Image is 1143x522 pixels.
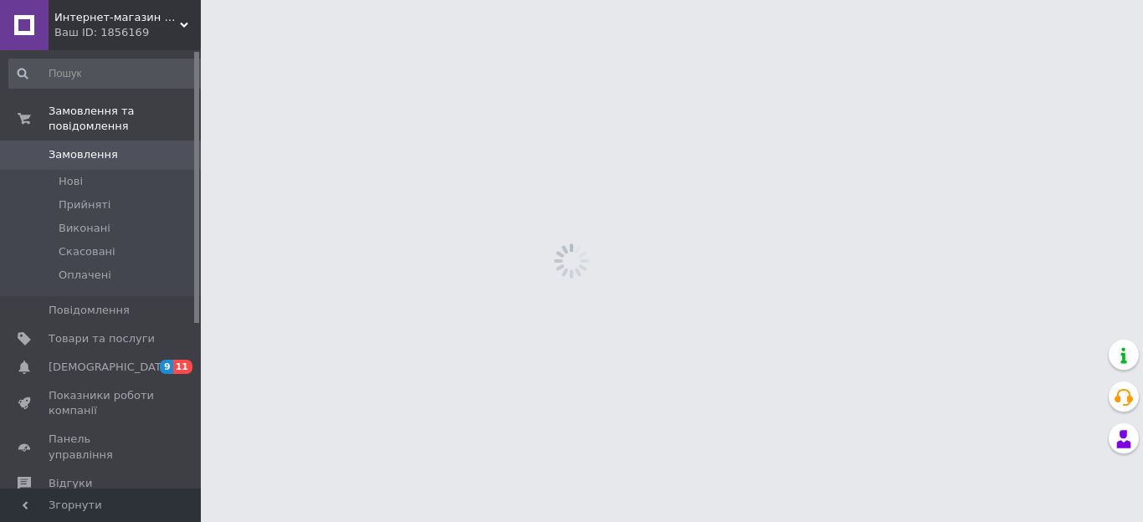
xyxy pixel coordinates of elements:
[173,360,192,374] span: 11
[49,104,201,134] span: Замовлення та повідомлення
[59,174,83,189] span: Нові
[49,360,172,375] span: [DEMOGRAPHIC_DATA]
[49,432,155,462] span: Панель управління
[49,147,118,162] span: Замовлення
[54,25,201,40] div: Ваш ID: 1856169
[49,303,130,318] span: Повідомлення
[49,331,155,346] span: Товари та послуги
[59,197,110,212] span: Прийняті
[8,59,207,89] input: Пошук
[59,244,115,259] span: Скасовані
[160,360,173,374] span: 9
[59,268,111,283] span: Оплачені
[49,388,155,418] span: Показники роботи компанії
[54,10,180,25] span: Интернет-магазин "Приглашалки"
[49,476,92,491] span: Відгуки
[59,221,110,236] span: Виконані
